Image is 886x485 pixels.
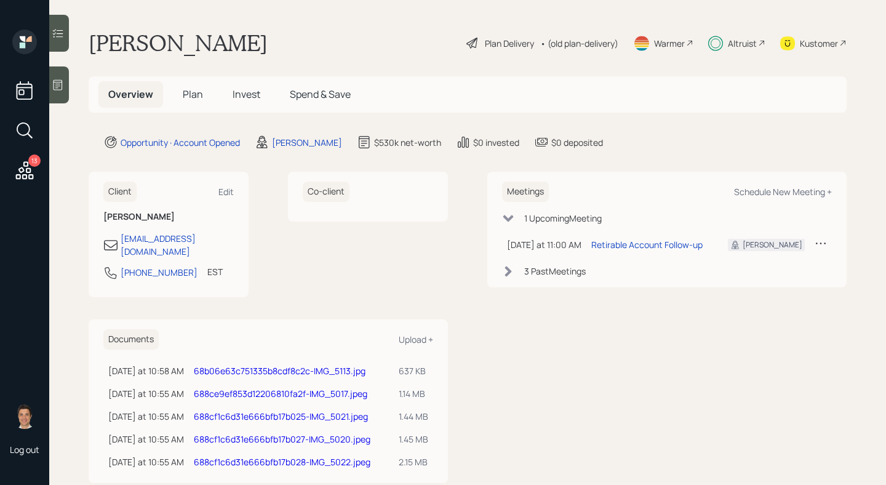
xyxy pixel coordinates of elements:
[654,37,685,50] div: Warmer
[290,87,351,101] span: Spend & Save
[121,136,240,149] div: Opportunity · Account Opened
[108,433,184,446] div: [DATE] at 10:55 AM
[10,444,39,455] div: Log out
[507,238,581,251] div: [DATE] at 11:00 AM
[121,266,198,279] div: [PHONE_NUMBER]
[540,37,618,50] div: • (old plan-delivery)
[473,136,519,149] div: $0 invested
[743,239,802,251] div: [PERSON_NAME]
[108,455,184,468] div: [DATE] at 10:55 AM
[524,265,586,278] div: 3 Past Meeting s
[800,37,838,50] div: Kustomer
[103,329,159,350] h6: Documents
[502,182,549,202] h6: Meetings
[399,334,433,345] div: Upload +
[272,136,342,149] div: [PERSON_NAME]
[233,87,260,101] span: Invest
[374,136,441,149] div: $530k net-worth
[591,238,703,251] div: Retirable Account Follow-up
[303,182,349,202] h6: Co-client
[194,388,367,399] a: 688ce9ef853d12206810fa2f-IMG_5017.jpeg
[399,364,428,377] div: 637 KB
[485,37,534,50] div: Plan Delivery
[194,456,370,468] a: 688cf1c6d31e666bfb17b028-IMG_5022.jpeg
[399,410,428,423] div: 1.44 MB
[194,411,368,422] a: 688cf1c6d31e666bfb17b025-IMG_5021.jpeg
[728,37,757,50] div: Altruist
[183,87,203,101] span: Plan
[194,365,365,377] a: 68b06e63c751335b8cdf8c2c-IMG_5113.jpg
[399,455,428,468] div: 2.15 MB
[194,433,370,445] a: 688cf1c6d31e666bfb17b027-IMG_5020.jpeg
[108,364,184,377] div: [DATE] at 10:58 AM
[734,186,832,198] div: Schedule New Meeting +
[399,433,428,446] div: 1.45 MB
[108,87,153,101] span: Overview
[28,154,41,167] div: 13
[218,186,234,198] div: Edit
[12,404,37,429] img: tyler-end-headshot.png
[103,182,137,202] h6: Client
[207,265,223,278] div: EST
[108,410,184,423] div: [DATE] at 10:55 AM
[524,212,602,225] div: 1 Upcoming Meeting
[89,30,268,57] h1: [PERSON_NAME]
[103,212,234,222] h6: [PERSON_NAME]
[108,387,184,400] div: [DATE] at 10:55 AM
[551,136,603,149] div: $0 deposited
[121,232,234,258] div: [EMAIL_ADDRESS][DOMAIN_NAME]
[399,387,428,400] div: 1.14 MB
